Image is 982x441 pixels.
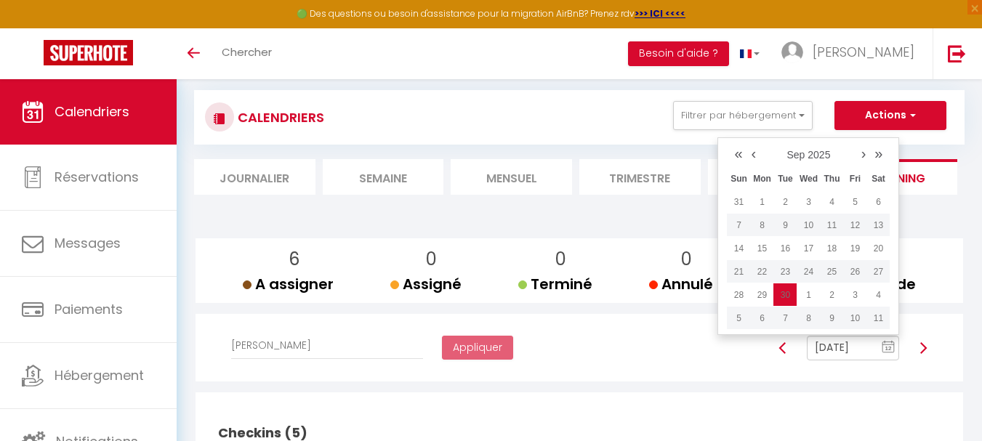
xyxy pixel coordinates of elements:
[866,190,890,214] td: Sep 06, 2025
[820,283,843,307] td: Oct 02, 2025
[727,190,750,214] td: Aug 31, 2025
[773,283,797,307] td: Sep 30, 2025
[727,307,750,330] td: Oct 05, 2025
[750,190,773,214] td: Sep 01, 2025
[820,167,843,190] th: Thu
[773,167,797,190] th: Tue
[866,260,890,283] td: Sep 27, 2025
[750,167,773,190] th: Mon
[222,44,272,60] span: Chercher
[727,214,750,237] td: Sep 07, 2025
[773,307,797,330] td: Oct 07, 2025
[579,159,701,195] li: Trimestre
[797,307,820,330] td: Oct 08, 2025
[750,307,773,330] td: Oct 06, 2025
[727,283,750,307] td: Sep 28, 2025
[254,246,334,273] p: 6
[843,214,866,237] td: Sep 12, 2025
[442,336,513,360] button: Appliquer
[211,28,283,79] a: Chercher
[194,159,315,195] li: Journalier
[773,214,797,237] td: Sep 09, 2025
[55,234,121,252] span: Messages
[948,44,966,62] img: logout
[797,190,820,214] td: Sep 03, 2025
[843,190,866,214] td: Sep 05, 2025
[530,246,592,273] p: 0
[797,283,820,307] td: Oct 01, 2025
[243,274,334,294] span: A assigner
[866,237,890,260] td: Sep 20, 2025
[843,283,866,307] td: Oct 03, 2025
[786,149,805,161] a: Sep
[866,167,890,190] th: Sat
[843,237,866,260] td: Sep 19, 2025
[727,167,750,190] th: Sun
[820,260,843,283] td: Sep 25, 2025
[55,102,129,121] span: Calendriers
[813,43,914,61] span: [PERSON_NAME]
[635,7,685,20] a: >>> ICI <<<<
[820,190,843,214] td: Sep 04, 2025
[44,40,133,65] img: Super Booking
[661,246,713,273] p: 0
[55,300,123,318] span: Paiements
[866,283,890,307] td: Oct 04, 2025
[234,101,324,134] h3: CALENDRIERS
[820,237,843,260] td: Sep 18, 2025
[820,307,843,330] td: Oct 09, 2025
[750,237,773,260] td: Sep 15, 2025
[797,167,820,190] th: Wed
[885,345,893,352] text: 12
[857,142,871,164] a: ›
[773,190,797,214] td: Sep 02, 2025
[55,366,144,384] span: Hébergement
[773,237,797,260] td: Sep 16, 2025
[708,159,829,195] li: Tâches
[797,260,820,283] td: Sep 24, 2025
[820,214,843,237] td: Sep 11, 2025
[834,101,946,130] button: Actions
[843,167,866,190] th: Fri
[843,260,866,283] td: Sep 26, 2025
[451,159,572,195] li: Mensuel
[750,214,773,237] td: Sep 08, 2025
[917,342,929,354] img: arrow-right3.svg
[649,274,713,294] span: Annulé
[781,41,803,63] img: ...
[402,246,462,273] p: 0
[518,274,592,294] span: Terminé
[390,274,462,294] span: Assigné
[843,307,866,330] td: Oct 10, 2025
[773,260,797,283] td: Sep 23, 2025
[866,214,890,237] td: Sep 13, 2025
[628,41,729,66] button: Besoin d'aide ?
[797,237,820,260] td: Sep 17, 2025
[323,159,444,195] li: Semaine
[673,101,813,130] button: Filtrer par hébergement
[750,283,773,307] td: Sep 29, 2025
[730,142,746,164] a: «
[747,142,761,164] a: ‹
[807,336,900,360] input: Select Date
[866,307,890,330] td: Oct 11, 2025
[727,237,750,260] td: Sep 14, 2025
[55,168,139,186] span: Réservations
[870,142,887,164] a: »
[770,28,933,79] a: ... [PERSON_NAME]
[777,342,789,354] img: arrow-left3.svg
[727,260,750,283] td: Sep 21, 2025
[797,214,820,237] td: Sep 10, 2025
[808,149,830,161] a: 2025
[750,260,773,283] td: Sep 22, 2025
